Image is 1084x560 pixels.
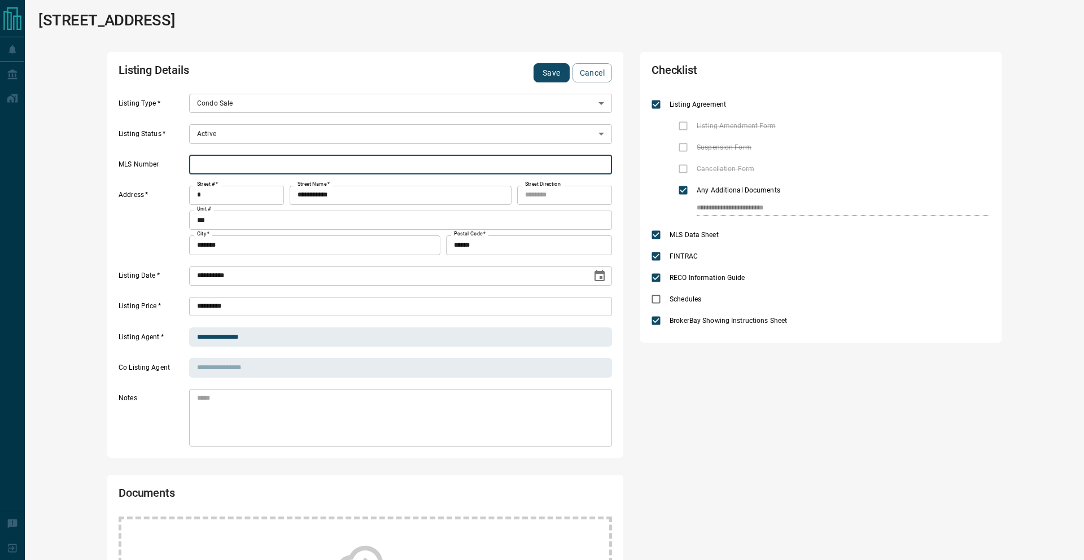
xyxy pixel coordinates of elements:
button: Save [534,63,570,82]
label: Listing Date [119,271,186,286]
span: Schedules [667,294,704,304]
label: Address [119,190,186,255]
span: Any Additional Documents [694,185,783,195]
label: City [197,230,209,238]
label: Notes [119,393,186,447]
h2: Documents [119,486,414,505]
div: Condo Sale [189,94,612,113]
span: MLS Data Sheet [667,230,722,240]
h1: [STREET_ADDRESS] [38,11,175,29]
label: Unit # [197,205,211,213]
label: MLS Number [119,160,186,174]
label: Co Listing Agent [119,363,186,378]
label: Listing Status [119,129,186,144]
label: Listing Price [119,301,186,316]
label: Street # [197,181,218,188]
button: Cancel [572,63,612,82]
span: Cancellation Form [694,164,757,174]
input: checklist input [697,201,967,216]
button: Choose date, selected date is Aug 14, 2025 [588,265,611,287]
h2: Listing Details [119,63,414,82]
span: Suspension Form [694,142,754,152]
label: Listing Type [119,99,186,113]
span: Listing Amendment Form [694,121,779,131]
label: Listing Agent [119,333,186,347]
label: Street Direction [525,181,561,188]
span: RECO Information Guide [667,273,748,283]
span: Listing Agreement [667,99,729,110]
span: FINTRAC [667,251,701,261]
label: Postal Code [454,230,486,238]
span: BrokerBay Showing Instructions Sheet [667,316,790,326]
label: Street Name [298,181,330,188]
h2: Checklist [652,63,855,82]
div: Active [189,124,612,143]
